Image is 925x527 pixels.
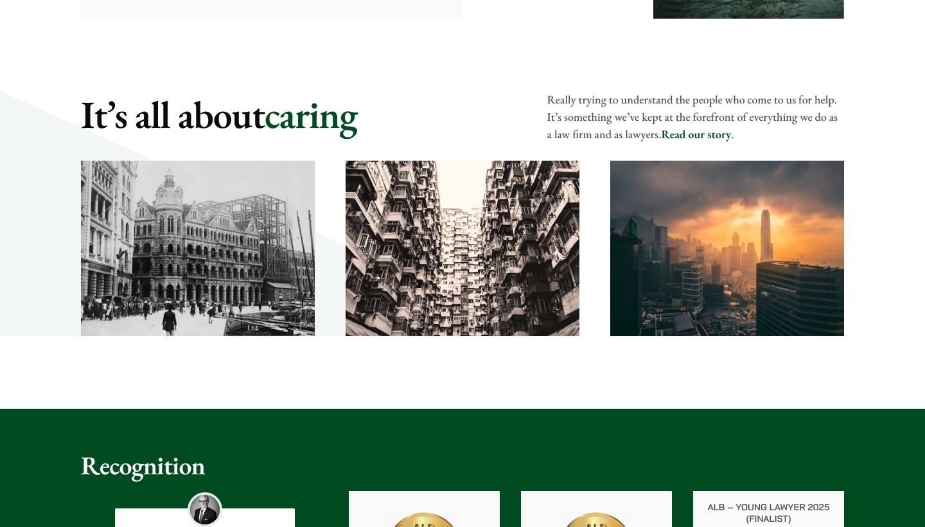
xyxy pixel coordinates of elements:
h2: Recognition [81,450,844,481]
mark: It’s all about [81,89,265,139]
p: Really trying to understand the people who come to us for help. It’s something we’ve kept at the ... [547,91,844,143]
a: Read our story [661,127,731,142]
h2: caring [81,91,527,138]
p: ALB – Young Lawyer 2025 (Finalist) [703,501,833,524]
